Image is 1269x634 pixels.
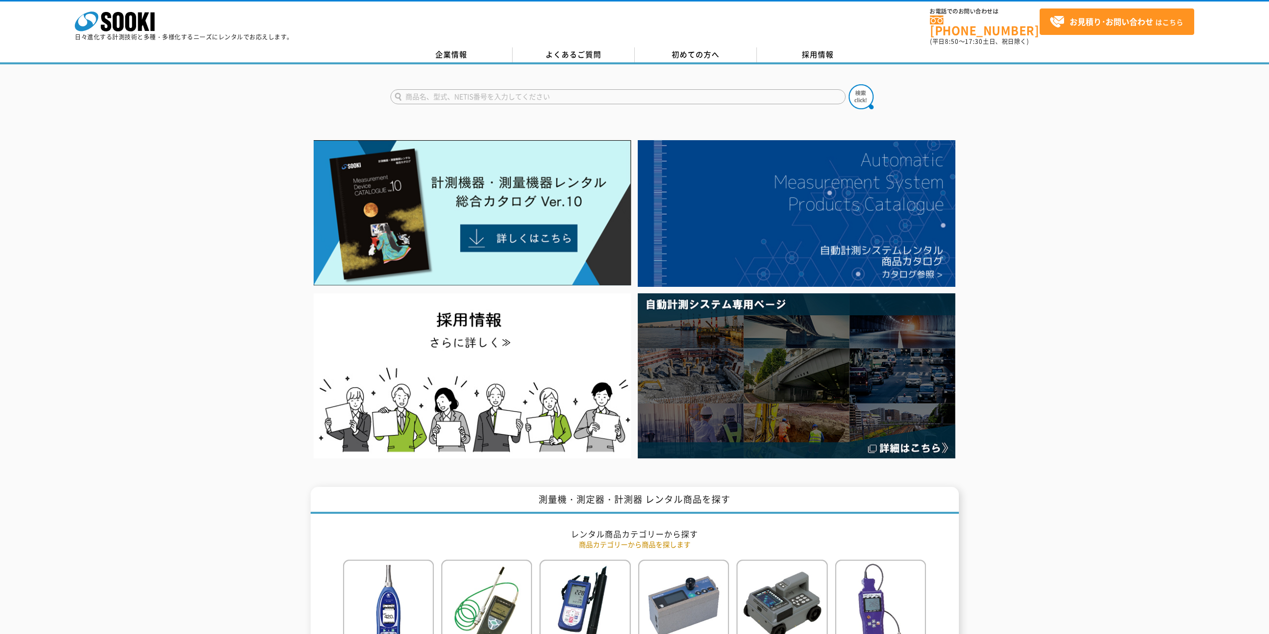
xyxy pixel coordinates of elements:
[1050,14,1183,29] span: はこちら
[513,47,635,62] a: よくあるご質問
[390,47,513,62] a: 企業情報
[945,37,959,46] span: 8:50
[75,34,293,40] p: 日々進化する計測技術と多種・多様化するニーズにレンタルでお応えします。
[672,49,720,60] span: 初めての方へ
[930,15,1040,36] a: [PHONE_NUMBER]
[343,539,926,550] p: 商品カテゴリーから商品を探します
[849,84,874,109] img: btn_search.png
[930,8,1040,14] span: お電話でのお問い合わせは
[311,487,959,514] h1: 測量機・測定器・計測器 レンタル商品を探す
[638,140,955,287] img: 自動計測システムカタログ
[1070,15,1153,27] strong: お見積り･お問い合わせ
[314,293,631,458] img: SOOKI recruit
[635,47,757,62] a: 初めての方へ
[965,37,983,46] span: 17:30
[638,293,955,458] img: 自動計測システム専用ページ
[390,89,846,104] input: 商品名、型式、NETIS番号を入力してください
[1040,8,1194,35] a: お見積り･お問い合わせはこちら
[343,529,926,539] h2: レンタル商品カテゴリーから探す
[930,37,1029,46] span: (平日 ～ 土日、祝日除く)
[757,47,879,62] a: 採用情報
[314,140,631,286] img: Catalog Ver10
